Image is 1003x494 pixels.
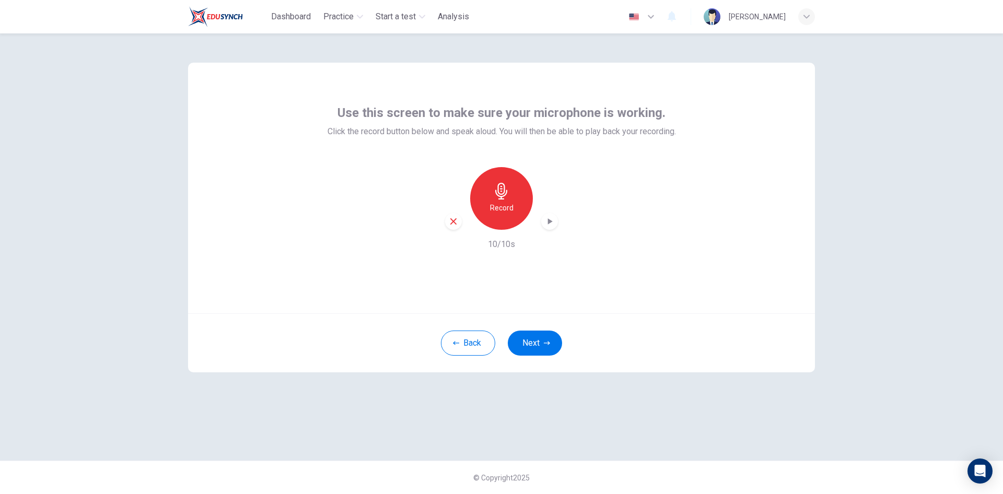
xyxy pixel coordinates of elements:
[323,10,354,23] span: Practice
[470,167,533,230] button: Record
[188,6,243,27] img: Train Test logo
[434,7,473,26] button: Analysis
[729,10,786,23] div: [PERSON_NAME]
[328,125,676,138] span: Click the record button below and speak aloud. You will then be able to play back your recording.
[473,474,530,482] span: © Copyright 2025
[490,202,514,214] h6: Record
[488,238,515,251] h6: 10/10s
[271,10,311,23] span: Dashboard
[438,10,469,23] span: Analysis
[704,8,720,25] img: Profile picture
[267,7,315,26] button: Dashboard
[627,13,640,21] img: en
[967,458,993,484] div: Open Intercom Messenger
[376,10,416,23] span: Start a test
[508,331,562,356] button: Next
[188,6,267,27] a: Train Test logo
[441,331,495,356] button: Back
[319,7,367,26] button: Practice
[337,104,666,121] span: Use this screen to make sure your microphone is working.
[371,7,429,26] button: Start a test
